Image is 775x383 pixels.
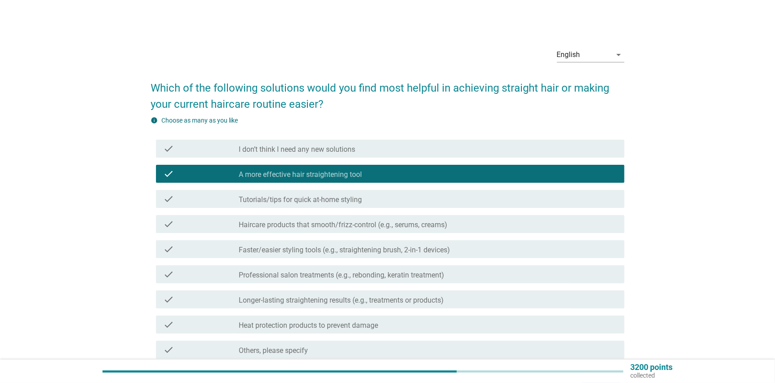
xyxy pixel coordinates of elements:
label: Others, please specify [239,346,308,355]
label: Choose as many as you like [161,117,238,124]
h2: Which of the following solutions would you find most helpful in achieving straight hair or making... [151,71,624,112]
i: check [163,269,174,280]
i: check [163,344,174,355]
label: I don’t think I need any new solutions [239,145,356,154]
p: collected [631,371,673,379]
label: Haircare products that smooth/frizz-control (e.g., serums, creams) [239,220,448,229]
i: check [163,168,174,179]
i: arrow_drop_down [614,49,624,60]
label: Longer-lasting straightening results (e.g., treatments or products) [239,296,444,305]
i: check [163,194,174,204]
i: info [151,117,158,124]
i: check [163,219,174,229]
i: check [163,143,174,154]
div: English [557,51,580,59]
label: Faster/easier styling tools (e.g., straightening brush, 2-in-1 devices) [239,246,450,255]
i: check [163,294,174,305]
label: A more effective hair straightening tool [239,170,362,179]
i: check [163,319,174,330]
label: Tutorials/tips for quick at-home styling [239,195,362,204]
i: check [163,244,174,255]
label: Heat protection products to prevent damage [239,321,379,330]
p: 3200 points [631,363,673,371]
label: Professional salon treatments (e.g., rebonding, keratin treatment) [239,271,445,280]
